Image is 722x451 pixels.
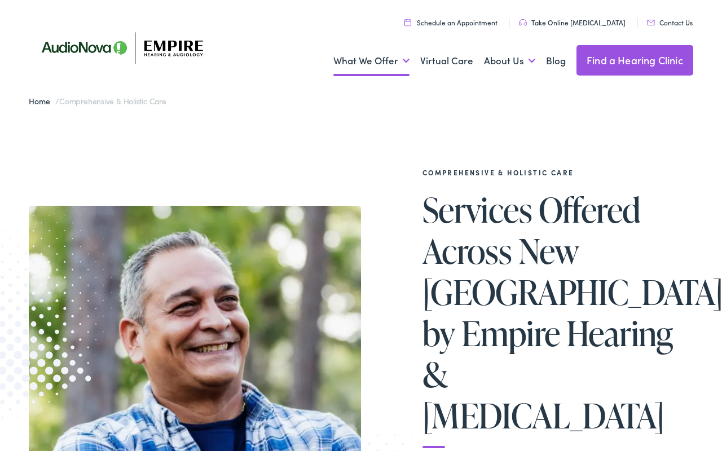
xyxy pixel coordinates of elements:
[484,40,535,82] a: About Us
[461,315,560,352] span: Empire
[422,191,532,228] span: Services
[576,45,693,76] a: Find a Hearing Clinic
[519,19,527,26] img: utility icon
[422,169,693,176] h2: Comprehensive & Holistic Care
[29,95,55,107] a: Home
[519,17,626,27] a: Take Online [MEDICAL_DATA]
[518,232,579,269] span: New
[59,95,166,107] span: Comprehensive & Holistic Care
[422,315,455,352] span: by
[422,232,512,269] span: Across
[422,397,664,434] span: [MEDICAL_DATA]
[422,356,448,393] span: &
[420,40,473,82] a: Virtual Care
[404,19,411,26] img: utility icon
[539,191,641,228] span: Offered
[566,315,673,352] span: Hearing
[647,20,655,25] img: utility icon
[647,17,693,27] a: Contact Us
[333,40,410,82] a: What We Offer
[404,17,498,27] a: Schedule an Appointment
[546,40,566,82] a: Blog
[29,95,166,107] span: /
